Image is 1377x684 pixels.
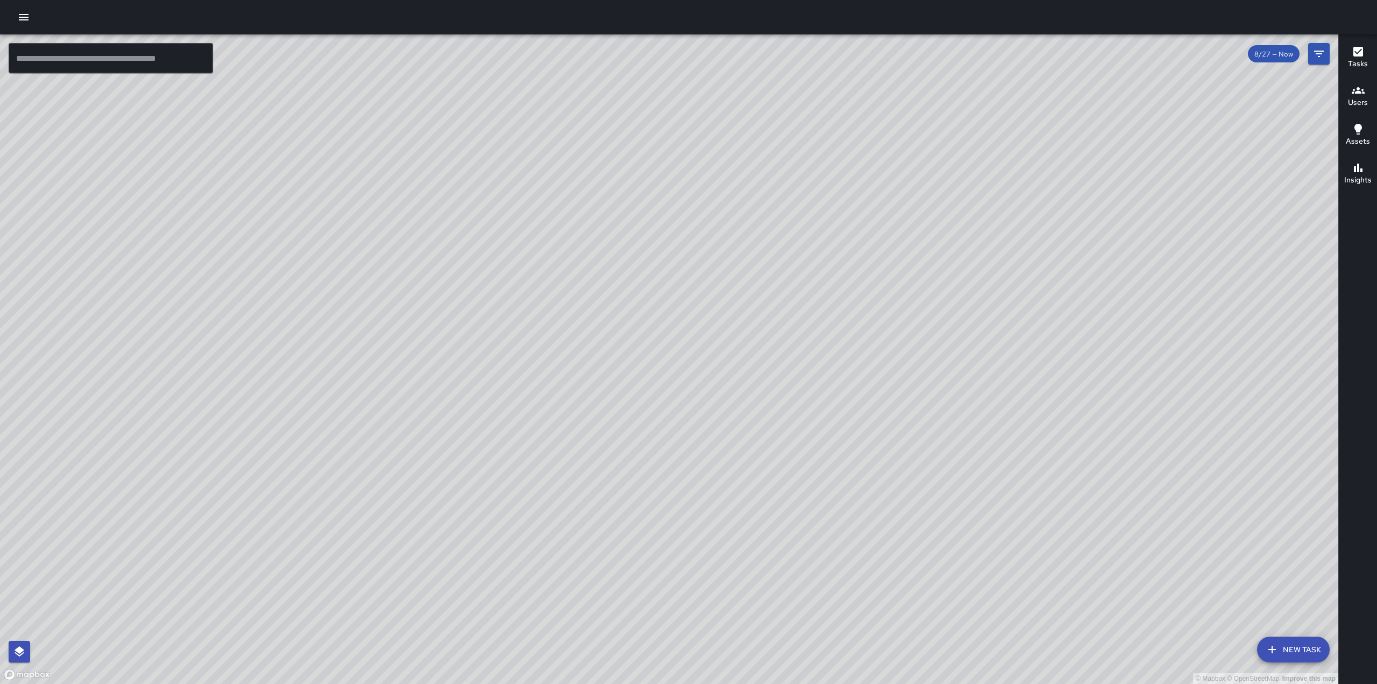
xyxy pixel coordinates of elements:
[1348,97,1368,109] h6: Users
[1344,174,1372,186] h6: Insights
[1348,58,1368,70] h6: Tasks
[1339,39,1377,77] button: Tasks
[1339,116,1377,155] button: Assets
[1339,155,1377,194] button: Insights
[1346,136,1370,147] h6: Assets
[1339,77,1377,116] button: Users
[1308,43,1330,65] button: Filters
[1248,50,1300,59] span: 8/27 — Now
[1257,637,1330,662] button: New Task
